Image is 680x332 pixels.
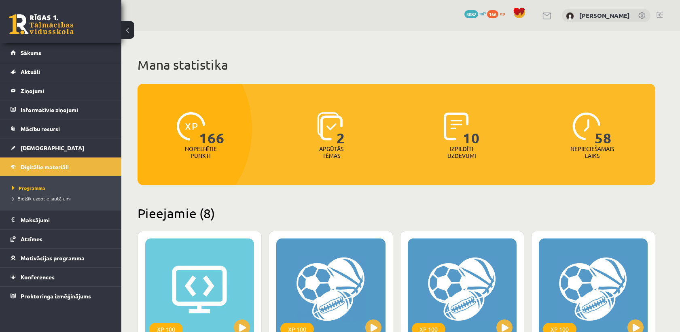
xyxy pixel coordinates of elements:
[11,211,111,229] a: Maksājumi
[464,10,478,18] span: 3082
[11,287,111,305] a: Proktoringa izmēģinājums
[21,144,84,151] span: [DEMOGRAPHIC_DATA]
[21,235,42,243] span: Atzīmes
[11,119,111,138] a: Mācību resursi
[463,112,480,145] span: 10
[464,10,486,17] a: 3082 mP
[11,249,111,267] a: Motivācijas programma
[177,112,205,140] img: icon-xp-0682a9bc20223a9ccc6f5883a126b849a74cddfe5390d2b41b4391c66f2066e7.svg
[11,268,111,286] a: Konferences
[12,185,45,191] span: Programma
[595,112,612,145] span: 58
[21,163,69,170] span: Digitālie materiāli
[138,57,655,73] h1: Mana statistika
[316,145,347,159] p: Apgūtās tēmas
[21,125,60,132] span: Mācību resursi
[487,10,498,18] span: 166
[479,10,486,17] span: mP
[21,49,41,56] span: Sākums
[579,11,630,19] a: [PERSON_NAME]
[9,14,74,34] a: Rīgas 1. Tālmācības vidusskola
[11,138,111,157] a: [DEMOGRAPHIC_DATA]
[317,112,343,140] img: icon-learned-topics-4a711ccc23c960034f471b6e78daf4a3bad4a20eaf4de84257b87e66633f6470.svg
[21,68,40,75] span: Aktuāli
[572,112,601,140] img: icon-clock-7be60019b62300814b6bd22b8e044499b485619524d84068768e800edab66f18.svg
[21,81,111,100] legend: Ziņojumi
[500,10,505,17] span: xp
[12,195,71,202] span: Biežāk uzdotie jautājumi
[570,145,614,159] p: Nepieciešamais laiks
[11,230,111,248] a: Atzīmes
[487,10,509,17] a: 166 xp
[11,81,111,100] a: Ziņojumi
[11,100,111,119] a: Informatīvie ziņojumi
[21,100,111,119] legend: Informatīvie ziņojumi
[21,254,85,262] span: Motivācijas programma
[11,43,111,62] a: Sākums
[21,292,91,300] span: Proktoringa izmēģinājums
[11,157,111,176] a: Digitālie materiāli
[21,211,111,229] legend: Maksājumi
[446,145,477,159] p: Izpildīti uzdevumi
[12,195,113,202] a: Biežāk uzdotie jautājumi
[21,273,55,281] span: Konferences
[11,62,111,81] a: Aktuāli
[12,184,113,192] a: Programma
[199,112,225,145] span: 166
[138,205,655,221] h2: Pieejamie (8)
[185,145,217,159] p: Nopelnītie punkti
[444,112,469,140] img: icon-completed-tasks-ad58ae20a441b2904462921112bc710f1caf180af7a3daa7317a5a94f2d26646.svg
[566,12,574,20] img: Ieva Bringina
[337,112,345,145] span: 2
